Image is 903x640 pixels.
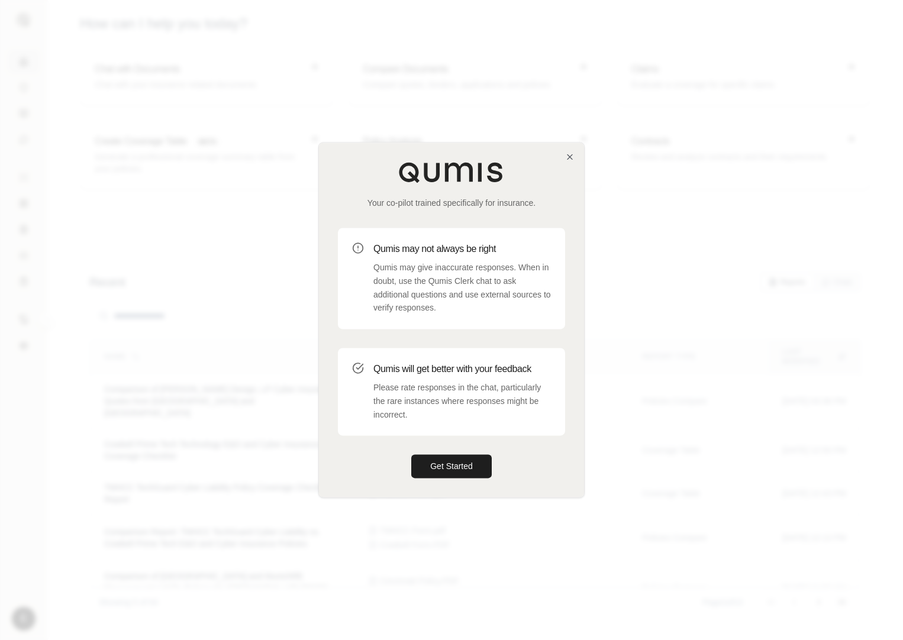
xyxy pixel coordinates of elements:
p: Your co-pilot trained specifically for insurance. [338,197,565,209]
h3: Qumis may not always be right [373,242,551,256]
button: Get Started [411,455,492,479]
p: Qumis may give inaccurate responses. When in doubt, use the Qumis Clerk chat to ask additional qu... [373,261,551,315]
h3: Qumis will get better with your feedback [373,362,551,376]
img: Qumis Logo [398,161,505,183]
p: Please rate responses in the chat, particularly the rare instances where responses might be incor... [373,381,551,421]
